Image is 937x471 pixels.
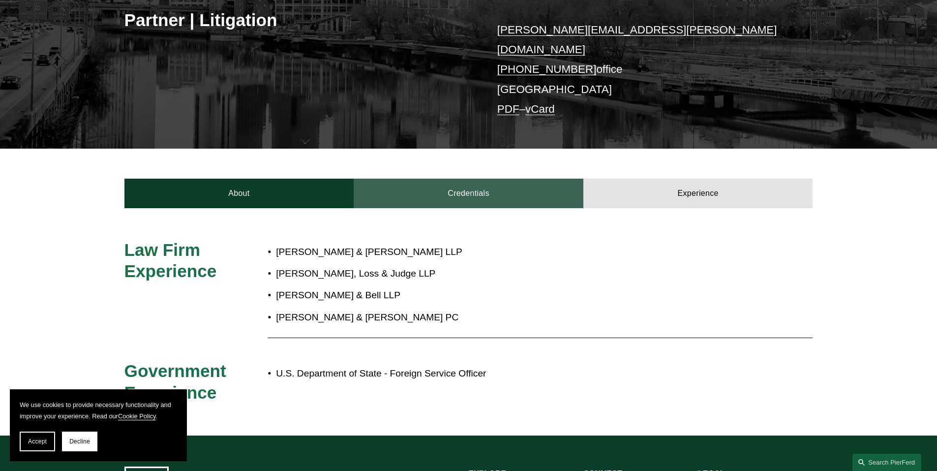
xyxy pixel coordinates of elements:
p: [PERSON_NAME] & Bell LLP [276,287,726,304]
a: [PHONE_NUMBER] [497,63,597,75]
button: Accept [20,432,55,451]
a: vCard [525,103,555,115]
a: Experience [583,179,813,208]
a: About [124,179,354,208]
a: PDF [497,103,519,115]
span: Government Experience [124,361,231,402]
a: Cookie Policy [118,412,156,420]
span: Law Firm Experience [124,240,217,281]
span: Decline [69,438,90,445]
h3: Partner | Litigation [124,9,469,31]
p: We use cookies to provide necessary functionality and improve your experience. Read our . [20,399,177,422]
a: Search this site [852,454,921,471]
section: Cookie banner [10,389,187,461]
p: office [GEOGRAPHIC_DATA] – [497,20,784,120]
p: [PERSON_NAME] & [PERSON_NAME] LLP [276,244,726,261]
button: Decline [62,432,97,451]
p: U.S. Department of State - Foreign Service Officer [276,365,726,382]
a: Credentials [354,179,583,208]
p: [PERSON_NAME] & [PERSON_NAME] PC [276,309,726,326]
span: Accept [28,438,47,445]
a: [PERSON_NAME][EMAIL_ADDRESS][PERSON_NAME][DOMAIN_NAME] [497,24,777,56]
p: [PERSON_NAME], Loss & Judge LLP [276,265,726,283]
